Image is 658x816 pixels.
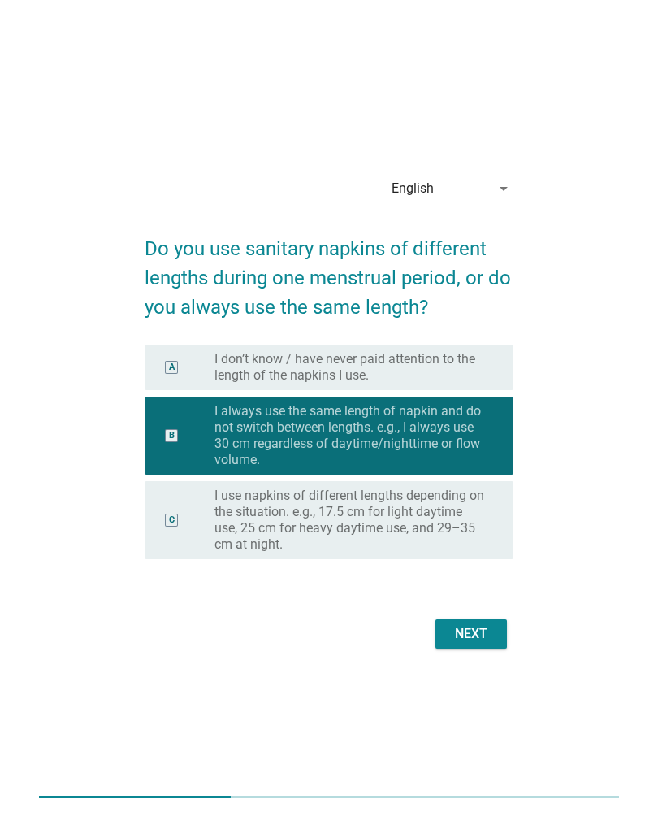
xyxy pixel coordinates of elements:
[392,181,434,196] div: English
[494,179,513,198] i: arrow_drop_down
[448,624,494,644] div: Next
[169,361,175,375] div: A
[169,429,175,443] div: B
[214,488,487,553] label: I use napkins of different lengths depending on the situation. e.g., 17.5 cm for light daytime us...
[169,514,175,527] div: C
[214,351,487,384] label: I don’t know / have never paid attention to the length of the napkins I use.
[435,619,507,649] button: Next
[145,218,514,322] h2: Do you use sanitary napkins of different lengths during one menstrual period, or do you always us...
[214,403,487,468] label: I always use the same length of napkin and do not switch between lengths. e.g., I always use 30 c...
